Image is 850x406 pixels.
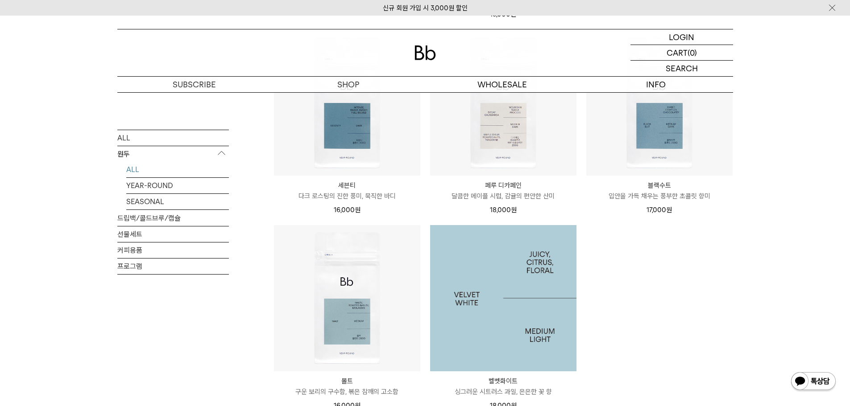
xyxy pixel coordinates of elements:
[117,258,229,274] a: 프로그램
[586,180,733,191] p: 블랙수트
[630,29,733,45] a: LOGIN
[430,376,576,386] p: 벨벳화이트
[430,29,576,176] img: 페루 디카페인
[274,191,420,201] p: 다크 로스팅의 진한 풍미, 묵직한 바디
[415,45,436,60] img: 로고
[430,376,576,397] a: 벨벳화이트 싱그러운 시트러스 과일, 은은한 꽃 향
[117,130,229,145] a: ALL
[274,376,420,386] p: 몰트
[490,206,517,214] span: 18,000
[126,161,229,177] a: ALL
[790,371,837,393] img: 카카오톡 채널 1:1 채팅 버튼
[586,180,733,201] a: 블랙수트 입안을 가득 채우는 풍부한 초콜릿 향미
[117,226,229,242] a: 선물세트
[274,386,420,397] p: 구운 보리의 구수함, 볶은 참깨의 고소함
[688,45,697,60] p: (0)
[630,45,733,61] a: CART (0)
[666,206,672,214] span: 원
[430,180,576,201] a: 페루 디카페인 달콤한 메이플 시럽, 감귤의 편안한 산미
[586,29,733,176] img: 블랙수트
[274,376,420,397] a: 몰트 구운 보리의 구수함, 볶은 참깨의 고소함
[669,29,694,45] p: LOGIN
[274,180,420,191] p: 세븐티
[647,206,672,214] span: 17,000
[117,77,271,92] a: SUBSCRIBE
[430,191,576,201] p: 달콤한 메이플 시럽, 감귤의 편안한 산미
[117,146,229,162] p: 원두
[425,77,579,92] p: WHOLESALE
[126,177,229,193] a: YEAR-ROUND
[430,225,576,371] a: 벨벳화이트
[430,386,576,397] p: 싱그러운 시트러스 과일, 은은한 꽃 향
[117,210,229,226] a: 드립백/콜드브루/캡슐
[271,77,425,92] a: SHOP
[383,4,468,12] a: 신규 회원 가입 시 3,000원 할인
[666,61,698,76] p: SEARCH
[579,77,733,92] p: INFO
[274,180,420,201] a: 세븐티 다크 로스팅의 진한 풍미, 묵직한 바디
[667,45,688,60] p: CART
[586,191,733,201] p: 입안을 가득 채우는 풍부한 초콜릿 향미
[117,242,229,258] a: 커피용품
[274,225,420,371] img: 몰트
[511,206,517,214] span: 원
[334,206,361,214] span: 16,000
[430,180,576,191] p: 페루 디카페인
[430,225,576,371] img: 1000000025_add2_054.jpg
[355,206,361,214] span: 원
[274,29,420,176] img: 세븐티
[126,193,229,209] a: SEASONAL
